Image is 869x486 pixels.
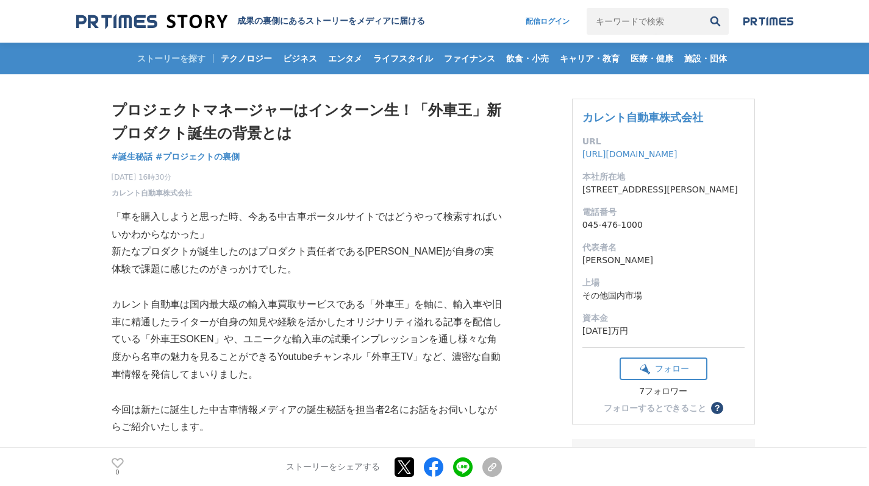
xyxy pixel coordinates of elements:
[501,53,554,64] span: 飲食・小売
[323,43,367,74] a: エンタメ
[679,53,732,64] span: 施設・団体
[76,13,227,30] img: 成果の裏側にあるストーリーをメディアに届ける
[582,149,678,159] a: [URL][DOMAIN_NAME]
[112,172,192,183] span: [DATE] 16時30分
[368,43,438,74] a: ライフスタイル
[237,16,425,27] h2: 成果の裏側にあるストーリーをメディアに届ける
[620,357,707,380] button: フォロー
[278,53,322,64] span: ビジネス
[582,276,745,289] dt: 上場
[713,404,721,412] span: ？
[582,135,745,148] dt: URL
[112,208,502,244] p: 「車を購入しようと思った時、今ある中古車ポータルサイトではどうやって検索すればいいかわからなかった」
[112,188,192,199] a: カレント自動車株式会社
[582,183,745,196] dd: [STREET_ADDRESS][PERSON_NAME]
[156,151,240,162] span: #プロジェクトの裏側
[112,150,153,163] a: #誕生秘話
[555,53,624,64] span: キャリア・教育
[112,99,502,146] h1: プロジェクトマネージャーはインターン生！「外車王」新プロダクト誕生の背景とは
[555,43,624,74] a: キャリア・教育
[582,111,703,124] a: カレント自動車株式会社
[513,8,582,35] a: 配信ログイン
[582,241,745,254] dt: 代表者名
[323,53,367,64] span: エンタメ
[702,8,729,35] button: 検索
[112,401,502,437] p: 今回は新たに誕生した中古車情報メディアの誕生秘話を担当者2名にお話をお伺いしながらご紹介いたします。
[156,150,240,163] a: #プロジェクトの裏側
[604,404,706,412] div: フォローするとできること
[582,254,745,267] dd: [PERSON_NAME]
[439,53,500,64] span: ファイナンス
[582,312,745,325] dt: 資本金
[620,386,707,397] div: 7フォロワー
[501,43,554,74] a: 飲食・小売
[582,171,745,183] dt: 本社所在地
[582,219,745,231] dd: 045-476-1000
[112,243,502,278] p: 新たなプロダクトが誕生したのはプロダクト責任者である[PERSON_NAME]が自身の実体験で課題に感じたのがきっかけでした。
[626,53,678,64] span: 医療・健康
[216,43,277,74] a: テクノロジー
[587,8,702,35] input: キーワードで検索
[112,296,502,384] p: カレント自動車は国内最大級の輸入車買取サービスである「外車王」を軸に、輸入車や旧車に精通したライターが自身の知見や経験を活かしたオリジナリティ溢れる記事を配信している「外車王SOKEN」や、ユニ...
[216,53,277,64] span: テクノロジー
[368,53,438,64] span: ライフスタイル
[582,325,745,337] dd: [DATE]万円
[743,16,793,26] img: prtimes
[439,43,500,74] a: ファイナンス
[626,43,678,74] a: 医療・健康
[582,206,745,219] dt: 電話番号
[582,289,745,302] dd: その他国内市場
[112,151,153,162] span: #誕生秘話
[76,13,425,30] a: 成果の裏側にあるストーリーをメディアに届ける 成果の裏側にあるストーリーをメディアに届ける
[286,462,380,473] p: ストーリーをシェアする
[112,470,124,476] p: 0
[679,43,732,74] a: 施設・団体
[711,402,723,414] button: ？
[278,43,322,74] a: ビジネス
